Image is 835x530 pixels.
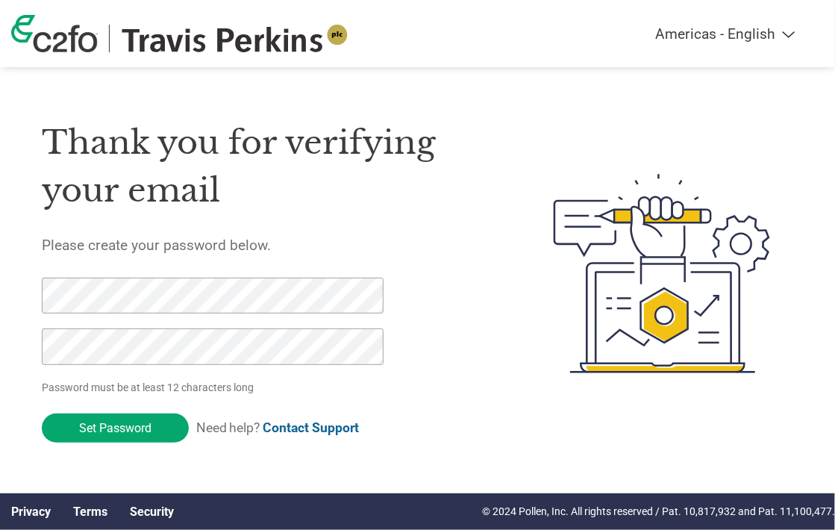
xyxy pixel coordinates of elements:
[42,237,492,254] h5: Please create your password below.
[42,414,189,443] input: Set Password
[42,380,384,396] p: Password must be at least 12 characters long
[482,504,835,520] p: © 2024 Pollen, Inc. All rights reserved / Pat. 10,817,932 and Pat. 11,100,477.
[130,505,174,519] a: Security
[73,505,107,519] a: Terms
[531,97,793,450] img: create-password
[263,420,360,435] a: Contact Support
[11,505,51,519] a: Privacy
[42,119,492,215] h1: Thank you for verifying your email
[196,420,360,435] span: Need help?
[11,15,98,52] img: c2fo logo
[121,25,348,52] img: Travis Perkins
